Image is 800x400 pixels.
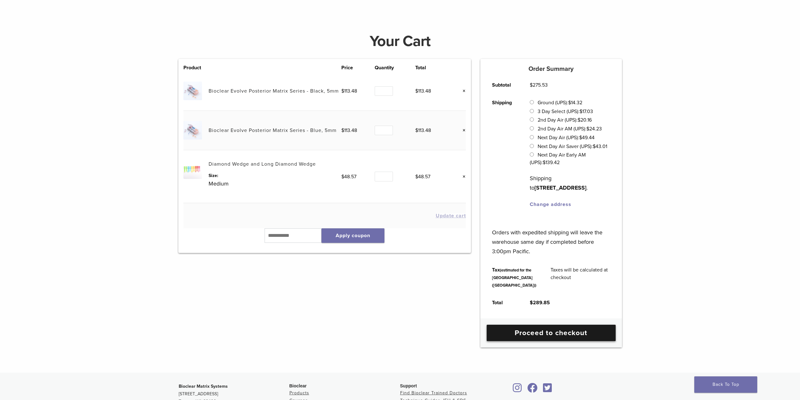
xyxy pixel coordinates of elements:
[586,126,589,132] span: $
[458,126,466,134] a: Remove this item
[530,152,585,166] label: Next Day Air Early AM (UPS):
[543,159,560,166] bdi: 139.42
[415,64,449,71] th: Total
[694,376,757,393] a: Back To Top
[183,82,202,100] img: Bioclear Evolve Posterior Matrix Series - Black, 5mm
[579,134,582,141] span: $
[209,161,316,167] a: Diamond Wedge and Long Diamond Wedge
[578,117,592,123] bdi: 20.16
[487,325,616,341] a: Proceed to checkout
[341,88,344,94] span: $
[530,201,571,208] a: Change address
[485,76,523,94] th: Subtotal
[174,34,627,49] h1: Your Cart
[480,65,622,73] h5: Order Summary
[341,174,344,180] span: $
[458,87,466,95] a: Remove this item
[183,121,202,140] img: Bioclear Evolve Posterior Matrix Series - Blue, 5mm
[538,108,593,115] label: 3 Day Select (UPS):
[415,174,418,180] span: $
[579,108,593,115] bdi: 17.03
[492,268,536,288] small: (estimated for the [GEOGRAPHIC_DATA] ([GEOGRAPHIC_DATA]))
[538,117,592,123] label: 2nd Day Air (UPS):
[341,64,375,71] th: Price
[543,159,545,166] span: $
[544,261,617,294] td: Taxes will be calculated at checkout
[400,390,467,396] a: Find Bioclear Trained Doctors
[375,64,415,71] th: Quantity
[492,218,610,256] p: Orders with expedited shipping will leave the warehouse same day if completed before 3:00pm Pacific.
[458,173,466,181] a: Remove this item
[530,300,533,306] span: $
[568,100,582,106] bdi: 14.32
[538,100,582,106] label: Ground (UPS):
[538,143,607,150] label: Next Day Air Saver (UPS):
[415,127,418,134] span: $
[530,82,533,88] span: $
[530,82,548,88] bdi: 275.53
[209,127,337,134] a: Bioclear Evolve Posterior Matrix Series - Blue, 5mm
[341,127,344,134] span: $
[341,174,356,180] bdi: 48.57
[485,94,523,213] th: Shipping
[322,228,384,243] button: Apply coupon
[534,184,586,191] strong: [STREET_ADDRESS]
[568,100,571,106] span: $
[436,213,466,218] button: Update cart
[415,88,431,94] bdi: 113.48
[209,172,342,179] dt: Size:
[579,134,595,141] bdi: 49.44
[525,387,540,393] a: Bioclear
[511,387,524,393] a: Bioclear
[400,383,417,388] span: Support
[530,174,610,192] p: Shipping to .
[593,143,607,150] bdi: 43.01
[415,174,430,180] bdi: 48.57
[415,127,431,134] bdi: 113.48
[538,126,602,132] label: 2nd Day Air AM (UPS):
[341,127,357,134] bdi: 113.48
[586,126,602,132] bdi: 24.23
[183,64,209,71] th: Product
[209,88,339,94] a: Bioclear Evolve Posterior Matrix Series - Black, 5mm
[183,160,202,179] img: Diamond Wedge and Long Diamond Wedge
[341,88,357,94] bdi: 113.48
[179,384,228,389] strong: Bioclear Matrix Systems
[415,88,418,94] span: $
[485,294,523,311] th: Total
[209,179,342,188] p: Medium
[593,143,596,150] span: $
[530,300,550,306] bdi: 289.85
[541,387,554,393] a: Bioclear
[579,108,582,115] span: $
[578,117,580,123] span: $
[538,134,595,141] label: Next Day Air (UPS):
[289,383,307,388] span: Bioclear
[485,261,544,294] th: Tax
[289,390,309,396] a: Products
